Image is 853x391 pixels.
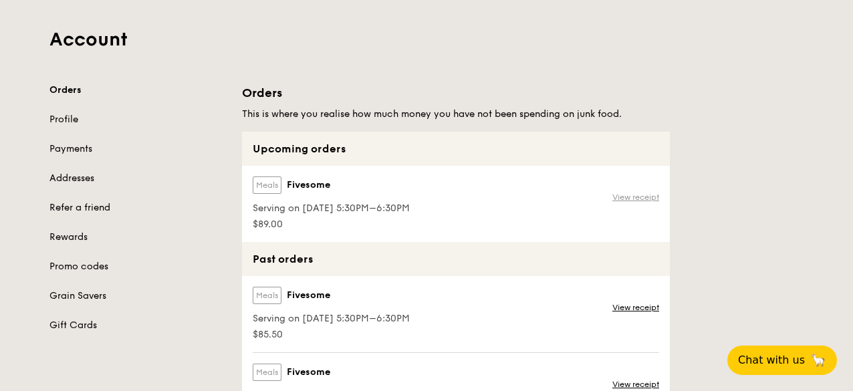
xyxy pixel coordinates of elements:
a: Orders [49,84,226,97]
a: View receipt [612,192,659,203]
span: $85.50 [253,328,410,342]
span: Chat with us [738,352,805,368]
div: Past orders [242,242,670,276]
h5: This is where you realise how much money you have not been spending on junk food. [242,108,670,121]
span: Fivesome [287,366,330,379]
span: Fivesome [287,178,330,192]
span: Fivesome [287,289,330,302]
span: 🦙 [810,352,826,368]
a: Payments [49,142,226,156]
a: Addresses [49,172,226,185]
span: $89.00 [253,218,410,231]
a: View receipt [612,302,659,313]
div: Upcoming orders [242,132,670,166]
a: Refer a friend [49,201,226,215]
a: Gift Cards [49,319,226,332]
label: Meals [253,287,281,304]
span: Serving on [DATE] 5:30PM–6:30PM [253,312,410,325]
a: View receipt [612,379,659,390]
a: Profile [49,113,226,126]
label: Meals [253,176,281,194]
span: Serving on [DATE] 5:30PM–6:30PM [253,202,410,215]
h1: Account [49,27,804,51]
h1: Orders [242,84,670,102]
a: Grain Savers [49,289,226,303]
a: Rewards [49,231,226,244]
label: Meals [253,364,281,381]
a: Promo codes [49,260,226,273]
button: Chat with us🦙 [727,346,837,375]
